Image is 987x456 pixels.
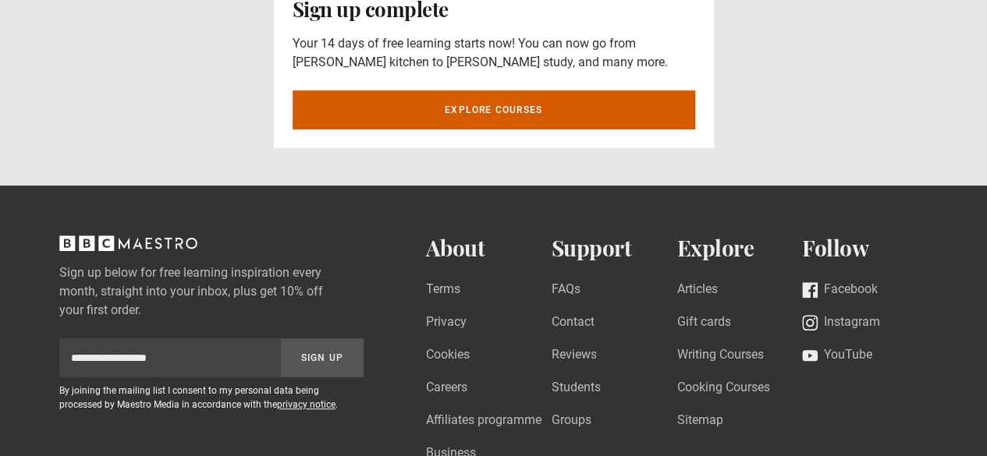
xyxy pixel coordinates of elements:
p: By joining the mailing list I consent to my personal data being processed by Maestro Media in acc... [59,384,364,412]
a: Instagram [802,313,880,334]
a: Terms [426,280,460,301]
label: Sign up below for free learning inspiration every month, straight into your inbox, plus get 10% o... [59,263,364,320]
a: Writing Courses [676,345,763,366]
a: Reviews [551,345,596,366]
svg: BBC Maestro, back to top [59,235,197,251]
h2: Explore [676,235,802,261]
p: Your 14 days of free learning starts now! You can now go from [PERSON_NAME] kitchen to [PERSON_NA... [293,34,695,72]
a: Students [551,378,600,399]
a: Privacy [426,313,467,334]
a: Groups [551,411,591,432]
a: Explore courses [293,90,695,129]
button: Sign Up [281,338,364,377]
h2: Follow [802,235,928,261]
div: Sign up to newsletter [59,338,364,377]
a: Cookies [426,345,470,366]
a: Articles [676,280,717,301]
a: Sitemap [676,411,722,432]
a: BBC Maestro, back to top [59,241,197,256]
h2: Support [551,235,676,261]
a: YouTube [802,345,872,366]
a: Affiliates programme [426,411,541,432]
a: Facebook [802,280,878,301]
h2: About [426,235,552,261]
a: Gift cards [676,313,730,334]
a: privacy notice [277,399,336,410]
a: Contact [551,313,594,334]
a: Cooking Courses [676,378,769,399]
a: Careers [426,378,467,399]
a: FAQs [551,280,580,301]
